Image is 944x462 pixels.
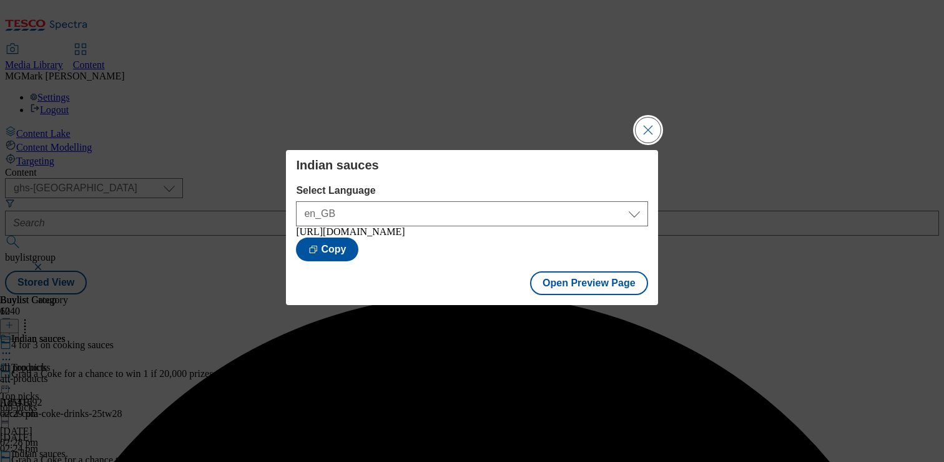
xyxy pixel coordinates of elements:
label: Select Language [296,185,647,196]
button: Open Preview Page [530,271,648,295]
div: [URL][DOMAIN_NAME] [296,226,647,238]
h4: Indian sauces [296,158,647,173]
button: Close Modal [636,118,661,143]
div: Modal [286,150,657,305]
button: Copy [296,238,358,261]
